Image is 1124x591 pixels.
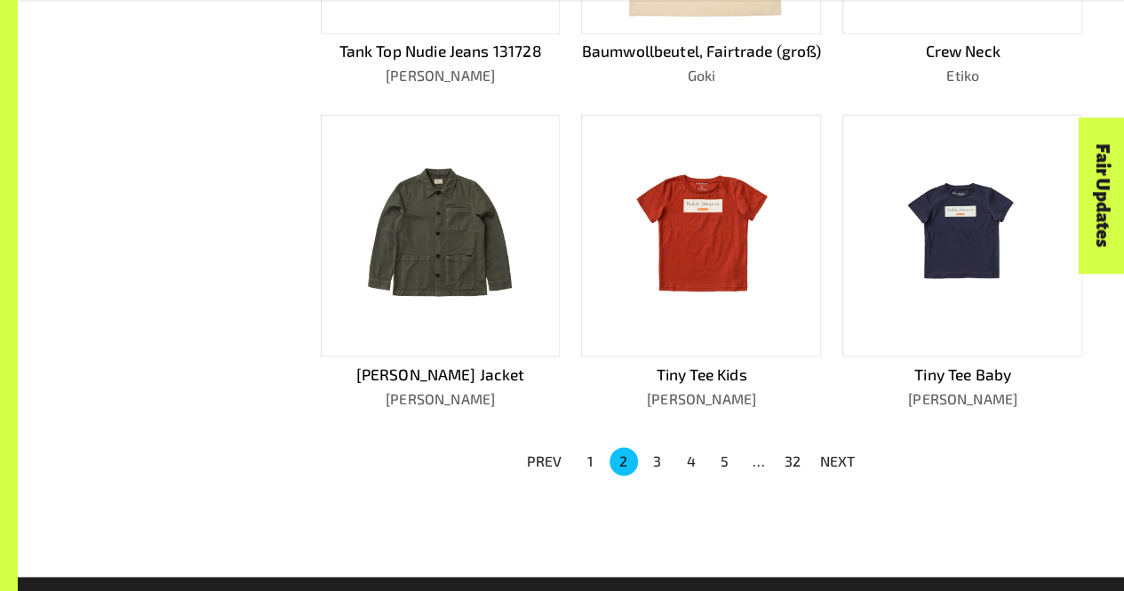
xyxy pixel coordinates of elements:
[842,65,1082,86] p: Etiko
[677,447,705,475] button: Go to page 4
[643,447,672,475] button: Go to page 3
[610,447,638,475] button: page 2
[778,447,807,475] button: Go to page 32
[581,65,821,86] p: Goki
[321,115,561,410] a: [PERSON_NAME] Jacket[PERSON_NAME]
[321,363,561,387] p: [PERSON_NAME] Jacket
[516,445,573,477] button: PREV
[745,451,773,472] div: …
[842,388,1082,410] p: [PERSON_NAME]
[711,447,739,475] button: Go to page 5
[809,445,866,477] button: NEXT
[527,451,562,472] p: PREV
[321,40,561,63] p: Tank Top Nudie Jeans 131728
[321,388,561,410] p: [PERSON_NAME]
[516,445,866,477] nav: pagination navigation
[842,40,1082,63] p: Crew Neck
[581,40,821,63] p: Baumwollbeutel, Fairtrade (groß)
[842,363,1082,387] p: Tiny Tee Baby
[321,65,561,86] p: [PERSON_NAME]
[581,363,821,387] p: Tiny Tee Kids
[842,115,1082,410] a: Tiny Tee Baby[PERSON_NAME]
[581,115,821,410] a: Tiny Tee Kids[PERSON_NAME]
[820,451,856,472] p: NEXT
[576,447,604,475] button: Go to page 1
[581,388,821,410] p: [PERSON_NAME]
